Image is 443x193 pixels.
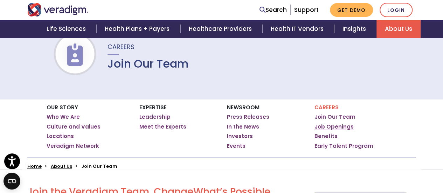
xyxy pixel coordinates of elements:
a: Leadership [139,113,171,120]
span: Careers [108,42,134,51]
a: Job Openings [314,123,354,130]
a: Benefits [314,133,338,140]
a: Investors [227,133,253,140]
a: In the News [227,123,259,130]
a: About Us [376,20,421,38]
a: Search [259,5,287,15]
a: Culture and Values [47,123,101,130]
a: Meet the Experts [139,123,186,130]
img: Veradigm logo [27,3,89,16]
a: Get Demo [330,3,373,17]
a: Who We Are [47,113,80,120]
a: Support [294,6,319,14]
a: Login [380,3,413,17]
a: Life Sciences [38,20,96,38]
a: Join Our Team [314,113,355,120]
a: Early Talent Program [314,143,373,150]
h1: Join Our Team [108,57,189,70]
a: Healthcare Providers [180,20,262,38]
a: Events [227,143,245,150]
a: About Us [51,163,72,170]
button: Open CMP widget [4,173,20,189]
a: Insights [334,20,376,38]
a: Health IT Vendors [262,20,334,38]
a: Home [27,163,42,170]
a: Health Plans + Payers [96,20,180,38]
a: Locations [47,133,74,140]
a: Veradigm Network [47,143,99,150]
a: Press Releases [227,113,269,120]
